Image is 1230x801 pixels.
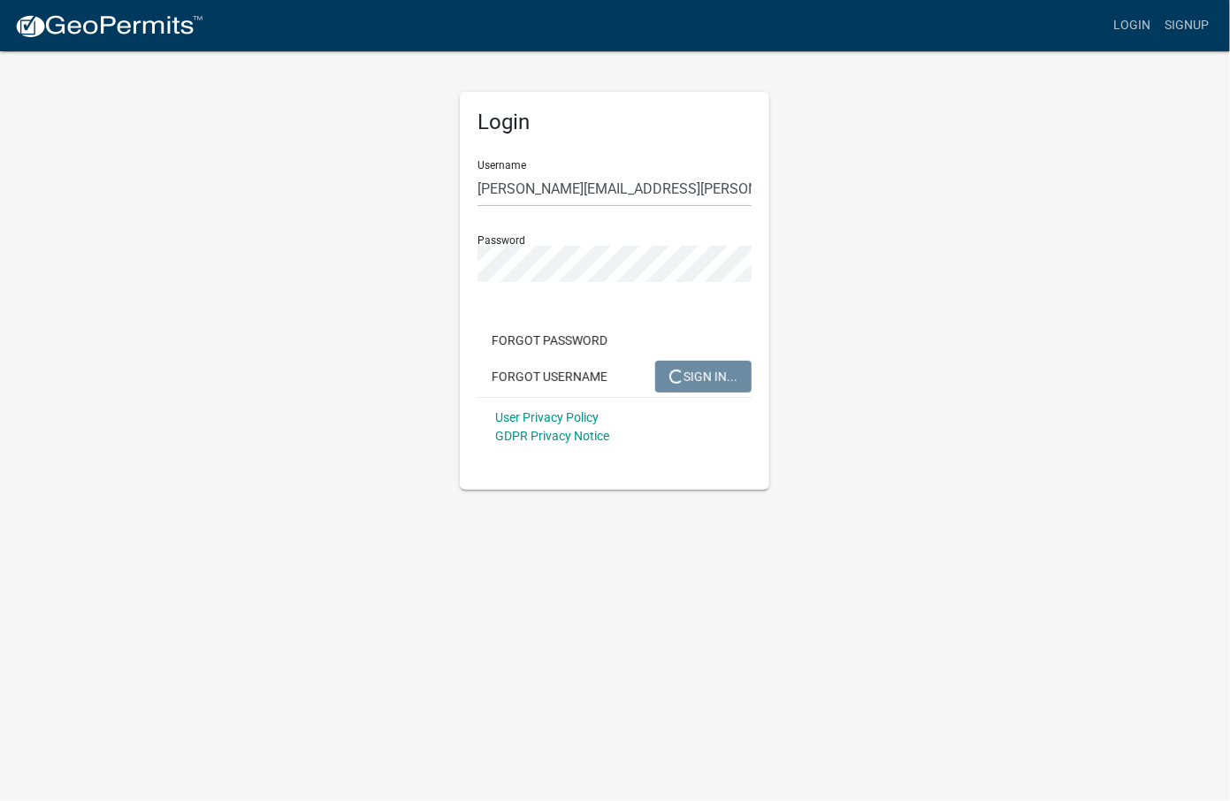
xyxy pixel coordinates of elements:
[477,324,622,356] button: Forgot Password
[477,361,622,393] button: Forgot Username
[655,361,752,393] button: SIGN IN...
[477,110,752,135] h5: Login
[1157,9,1216,42] a: Signup
[1106,9,1157,42] a: Login
[669,369,737,383] span: SIGN IN...
[495,429,609,443] a: GDPR Privacy Notice
[495,410,599,424] a: User Privacy Policy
